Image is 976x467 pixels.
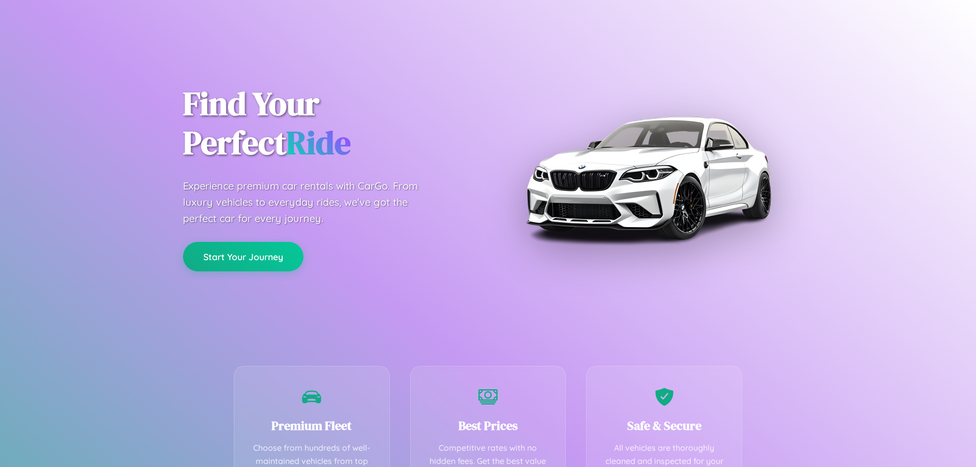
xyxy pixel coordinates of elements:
[286,120,351,165] span: Ride
[250,417,374,434] h3: Premium Fleet
[521,51,775,305] img: Premium BMW car rental vehicle
[183,242,303,271] button: Start Your Journey
[183,178,437,227] p: Experience premium car rentals with CarGo. From luxury vehicles to everyday rides, we've got the ...
[426,417,551,434] h3: Best Prices
[602,417,726,434] h3: Safe & Secure
[183,84,473,163] h1: Find Your Perfect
